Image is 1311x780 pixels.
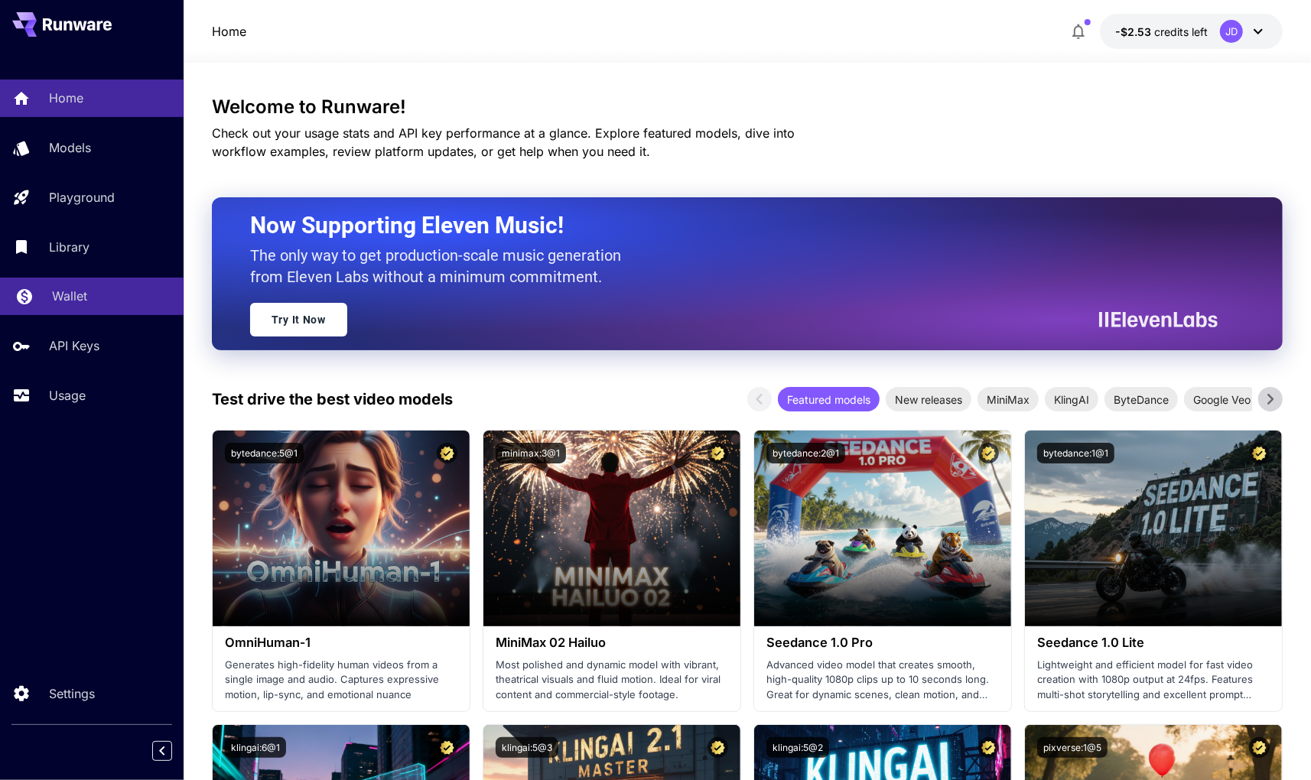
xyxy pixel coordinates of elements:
p: Wallet [52,287,87,305]
p: Library [49,238,89,256]
p: API Keys [49,336,99,355]
h3: Seedance 1.0 Pro [766,635,999,650]
div: MiniMax [978,387,1039,411]
p: Advanced video model that creates smooth, high-quality 1080p clips up to 10 seconds long. Great f... [766,658,999,703]
h2: Now Supporting Eleven Music! [250,211,1206,240]
button: Certified Model – Vetted for best performance and includes a commercial license. [1249,443,1270,463]
p: Usage [49,386,86,405]
button: bytedance:2@1 [766,443,845,463]
nav: breadcrumb [212,22,246,41]
button: Certified Model – Vetted for best performance and includes a commercial license. [1249,737,1270,758]
p: Playground [49,188,115,206]
p: Test drive the best video models [212,388,453,411]
button: Certified Model – Vetted for best performance and includes a commercial license. [708,443,728,463]
p: The only way to get production-scale music generation from Eleven Labs without a minimum commitment. [250,245,633,288]
div: New releases [886,387,971,411]
h3: MiniMax 02 Hailuo [496,635,728,650]
img: alt [754,431,1011,626]
div: ByteDance [1104,387,1178,411]
button: Certified Model – Vetted for best performance and includes a commercial license. [978,737,999,758]
button: -$2.53083JD [1100,14,1283,49]
p: Home [49,89,83,107]
p: Most polished and dynamic model with vibrant, theatrical visuals and fluid motion. Ideal for vira... [496,658,728,703]
button: Certified Model – Vetted for best performance and includes a commercial license. [978,443,999,463]
img: alt [483,431,740,626]
p: Models [49,138,91,157]
button: bytedance:5@1 [225,443,304,463]
button: minimax:3@1 [496,443,566,463]
p: Settings [49,684,95,703]
span: ByteDance [1104,392,1178,408]
img: alt [1025,431,1282,626]
span: Featured models [778,392,880,408]
div: Google Veo [1184,387,1260,411]
button: klingai:5@3 [496,737,558,758]
button: Collapse sidebar [152,741,172,761]
button: pixverse:1@5 [1037,737,1108,758]
span: MiniMax [978,392,1039,408]
span: KlingAI [1045,392,1098,408]
div: KlingAI [1045,387,1098,411]
a: Try It Now [250,303,347,336]
a: Home [212,22,246,41]
button: klingai:5@2 [766,737,829,758]
img: alt [213,431,470,626]
div: Collapse sidebar [164,737,184,765]
h3: OmniHuman‑1 [225,635,457,650]
button: Certified Model – Vetted for best performance and includes a commercial license. [437,443,457,463]
div: -$2.53083 [1115,24,1208,40]
div: Featured models [778,387,880,411]
button: klingai:6@1 [225,737,286,758]
h3: Seedance 1.0 Lite [1037,635,1270,650]
span: Google Veo [1184,392,1260,408]
span: Check out your usage stats and API key performance at a glance. Explore featured models, dive int... [212,125,795,159]
p: Lightweight and efficient model for fast video creation with 1080p output at 24fps. Features mult... [1037,658,1270,703]
span: New releases [886,392,971,408]
button: bytedance:1@1 [1037,443,1114,463]
span: credits left [1154,25,1208,38]
p: Generates high-fidelity human videos from a single image and audio. Captures expressive motion, l... [225,658,457,703]
h3: Welcome to Runware! [212,96,1283,118]
button: Certified Model – Vetted for best performance and includes a commercial license. [708,737,728,758]
div: JD [1220,20,1243,43]
button: Certified Model – Vetted for best performance and includes a commercial license. [437,737,457,758]
span: -$2.53 [1115,25,1154,38]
